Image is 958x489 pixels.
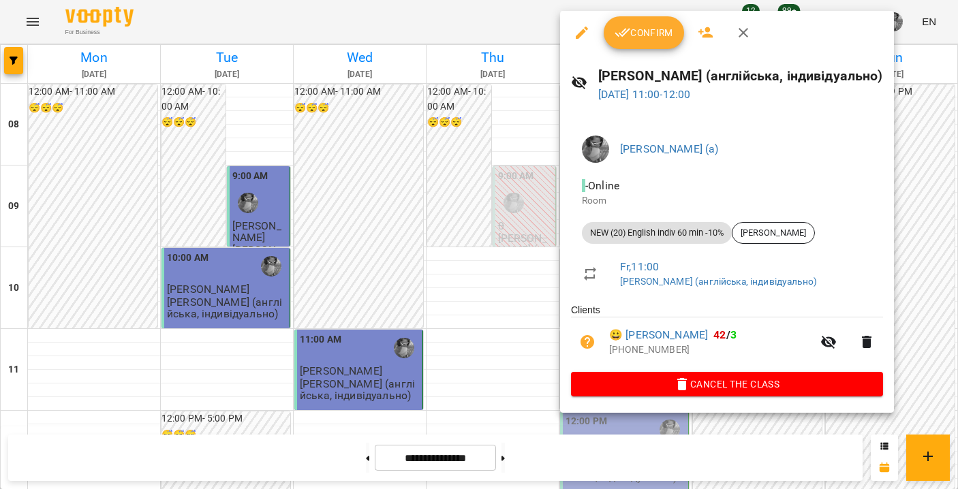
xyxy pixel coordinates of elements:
span: 3 [730,328,737,341]
p: Room [582,194,872,208]
img: d8a229def0a6a8f2afd845e9c03c6922.JPG [582,136,609,163]
button: Cancel the class [571,372,883,396]
button: Confirm [604,16,684,49]
span: [PERSON_NAME] [732,227,814,239]
span: NEW (20) English indiv 60 min -10% [582,227,732,239]
a: [PERSON_NAME] (а) [620,142,719,155]
h6: [PERSON_NAME] (англійська, індивідуально) [598,65,883,86]
b: / [713,328,737,341]
a: Fr , 11:00 [620,260,659,273]
span: Cancel the class [582,376,872,392]
a: 😀 [PERSON_NAME] [609,327,708,343]
div: [PERSON_NAME] [732,222,815,244]
p: [PHONE_NUMBER] [609,343,812,357]
span: 42 [713,328,726,341]
a: [DATE] 11:00-12:00 [598,88,691,101]
span: Confirm [615,25,673,41]
ul: Clients [571,303,883,371]
span: - Online [582,179,622,192]
button: Unpaid. Bill the attendance? [571,326,604,358]
a: [PERSON_NAME] (англійська, індивідуально) [620,276,817,287]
